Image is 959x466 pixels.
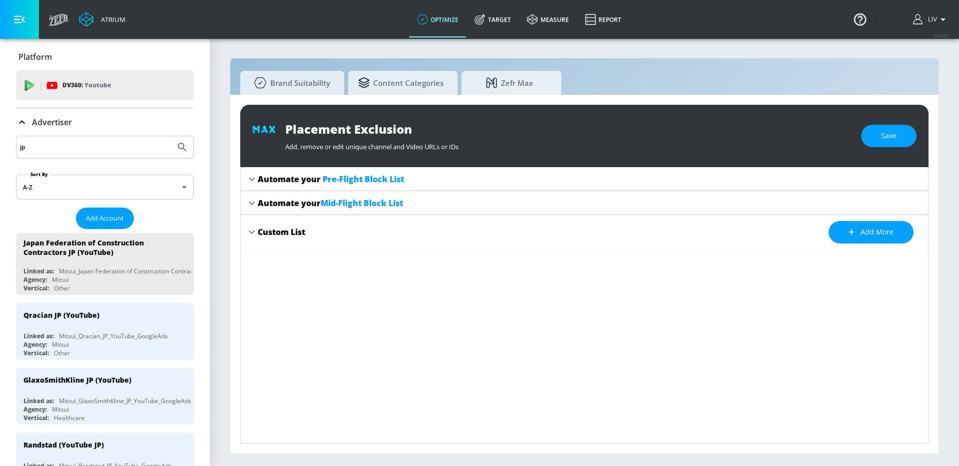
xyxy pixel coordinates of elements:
[52,275,69,284] div: Mitsui
[62,80,111,91] p: DV360:
[52,405,69,414] div: Mitsui
[258,227,305,237] div: Custom List
[241,191,928,215] div: Automate yourMid-Flight Block List
[935,33,949,38] span: v 4.28.0
[409,1,467,37] a: optimize
[250,71,330,95] span: Brand Suitability
[23,332,54,340] div: Linked as:
[16,108,194,136] div: Advertiser
[97,15,125,24] div: Atrium
[861,125,917,147] button: Save
[258,198,403,209] div: Automate your
[28,171,50,178] label: Sort By
[84,80,111,90] p: Youtube
[23,349,49,357] div: Vertical:
[32,117,72,128] p: Advertiser
[849,226,894,238] span: Add more
[23,397,54,405] div: Linked as:
[23,310,99,320] div: Qracian JP (YouTube)
[16,233,194,295] div: Japan Federation of Construction Contractors JP (YouTube)Linked as:Mitsui_Japan Federation of Con...
[54,284,70,292] div: Other
[23,275,47,284] div: Agency:
[59,397,191,405] div: Mitsui_GlaxoSmithKline_JP_YouTube_GoogleAds
[924,16,937,23] span: login as: liv.ho@zefr.com
[829,221,914,243] button: Add more
[23,375,131,385] div: GlaxoSmithKline JP (YouTube)
[472,71,547,95] span: Zefr Max
[467,1,519,37] a: Target
[23,440,104,450] div: Randstad (YouTube JP)
[577,1,629,37] a: Report
[23,267,54,275] div: Linked as:
[241,167,928,191] div: Automate your Pre-Flight Block List
[285,121,851,137] div: Placement Exclusion
[59,267,271,275] div: Mitsui_Japan Federation of Construction Contractors_JP_YouTube_GoogleAds
[52,340,69,349] div: Mitsui
[16,43,194,71] div: Platform
[16,303,194,360] div: Qracian JP (YouTube)Linked as:Mitsui_Qracian_JP_YouTube_GoogleAdsAgency:MitsuiVertical:Other
[54,349,70,357] div: Other
[258,174,404,185] div: Automate your
[241,215,928,249] div: Custom ListAdd more
[519,1,577,37] a: measure
[323,174,404,185] span: Pre-Flight Block List
[358,71,444,95] span: Content Categories
[285,137,851,151] div: Add, remove or edit unique channel and Video URLs or IDs
[20,141,171,154] input: Search by name
[16,368,194,425] div: GlaxoSmithKline JP (YouTube)Linked as:Mitsui_GlaxoSmithKline_JP_YouTube_GoogleAdsAgency:MitsuiVer...
[171,136,193,158] button: Submit Search
[76,208,134,229] button: Add Account
[86,213,124,224] span: Add Account
[913,13,949,25] button: Liv
[23,414,49,422] div: Vertical:
[321,198,403,209] span: Mid-Flight Block List
[846,5,874,33] button: Open Resource Center
[881,130,897,142] span: Save
[16,175,194,200] div: A-Z
[23,340,47,349] div: Agency:
[59,332,168,340] div: Mitsui_Qracian_JP_YouTube_GoogleAds
[23,238,177,257] div: Japan Federation of Construction Contractors JP (YouTube)
[18,51,52,62] p: Platform
[54,414,85,422] div: Healthcare
[79,12,125,27] a: Atrium
[23,405,47,414] div: Agency:
[23,284,49,292] div: Vertical:
[16,70,194,100] div: DV360: Youtube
